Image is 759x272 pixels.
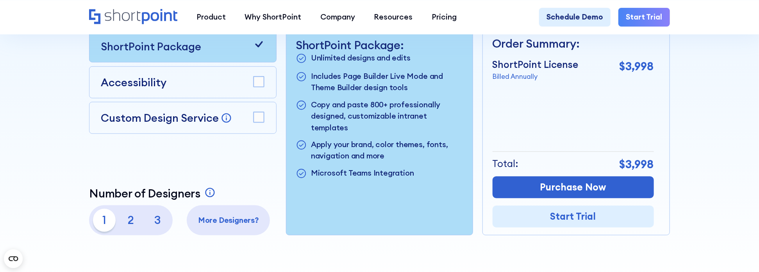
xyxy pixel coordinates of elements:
[187,8,235,27] a: Product
[311,167,414,180] p: Microsoft Teams Integration
[374,11,413,23] div: Resources
[311,99,463,133] p: Copy and paste 800+ professionally designed, customizable intranet templates
[493,72,579,82] p: Billed Annually
[120,209,142,231] p: 2
[196,11,226,23] div: Product
[432,11,457,23] div: Pricing
[620,156,654,173] p: $3,998
[320,11,355,23] div: Company
[422,8,466,27] a: Pricing
[245,11,301,23] div: Why ShortPoint
[235,8,311,27] a: Why ShortPoint
[493,157,519,171] p: Total:
[311,8,365,27] a: Company
[539,8,611,27] a: Schedule Demo
[620,58,654,75] p: $3,998
[618,8,670,27] a: Start Trial
[101,75,166,91] p: Accessibility
[89,9,177,25] a: Home
[493,58,579,72] p: ShortPoint License
[493,35,654,52] p: Order Summary:
[101,39,201,55] p: ShortPoint Package
[101,111,219,124] p: Custom Design Service
[89,187,200,201] p: Number of Designers
[93,209,116,231] p: 1
[311,71,463,93] p: Includes Page Builder Live Mode and Theme Builder design tools
[493,176,654,198] a: Purchase Now
[364,8,422,27] a: Resources
[720,235,759,272] iframe: Chat Widget
[190,215,266,226] p: More Designers?
[4,249,23,268] button: Open CMP widget
[311,139,463,162] p: Apply your brand, color themes, fonts, navigation and more
[89,187,217,201] a: Number of Designers
[311,52,411,65] p: Unlimited designs and edits
[493,206,654,228] a: Start Trial
[296,39,463,52] p: ShortPoint Package:
[146,209,169,231] p: 3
